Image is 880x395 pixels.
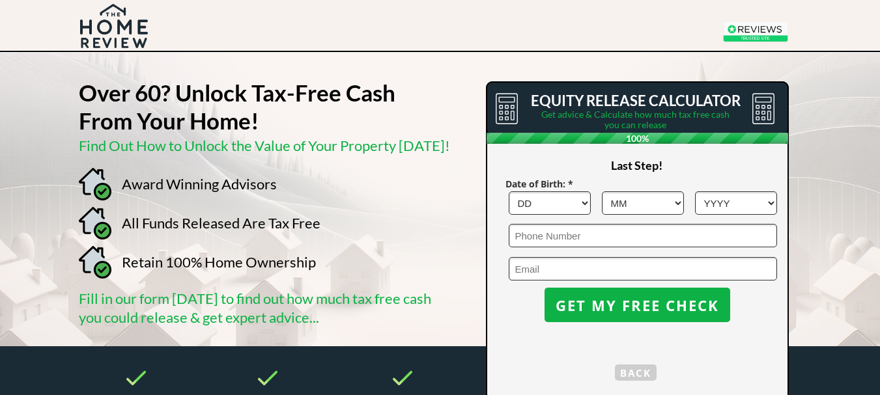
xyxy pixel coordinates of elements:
span: EQUITY RELEASE CALCULATOR [531,92,741,109]
span: Get advice & Calculate how much tax free cash you can release [541,109,730,130]
span: GET MY FREE CHECK [545,297,730,314]
button: BACK [615,364,657,381]
span: Find Out How to Unlock the Value of Your Property [DATE]! [79,137,450,154]
span: Fill in our form [DATE] to find out how much tax free cash you could release & get expert advice... [79,290,431,326]
input: Email [509,257,777,280]
button: GET MY FREE CHECK [545,288,730,322]
span: Date of Birth: * [505,178,573,190]
input: Phone Number [509,224,777,247]
span: Award Winning Advisors [122,175,277,193]
span: All Funds Released Are Tax Free [122,214,320,232]
span: 100% [487,133,788,144]
span: Last Step! [611,158,662,172]
strong: Over 60? Unlock Tax-Free Cash From Your Home! [79,79,395,134]
span: Retain 100% Home Ownership [122,253,316,271]
span: BACK [615,364,657,381]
